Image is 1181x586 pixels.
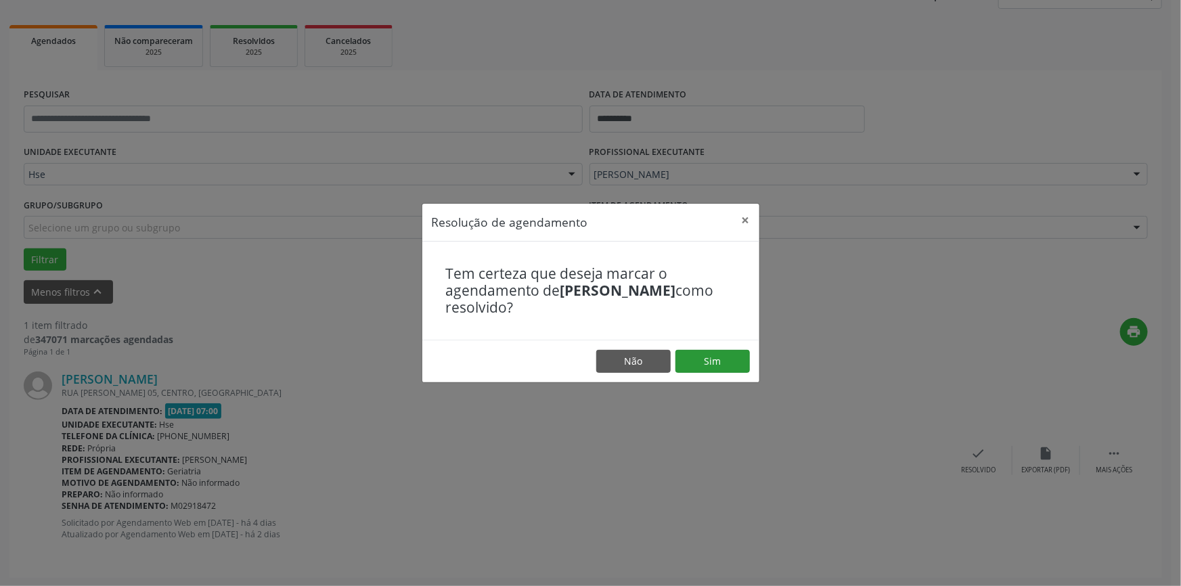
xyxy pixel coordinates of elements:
[596,350,671,373] button: Não
[675,350,750,373] button: Sim
[446,265,736,317] h4: Tem certeza que deseja marcar o agendamento de como resolvido?
[432,213,588,231] h5: Resolução de agendamento
[732,204,759,237] button: Close
[560,281,676,300] b: [PERSON_NAME]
